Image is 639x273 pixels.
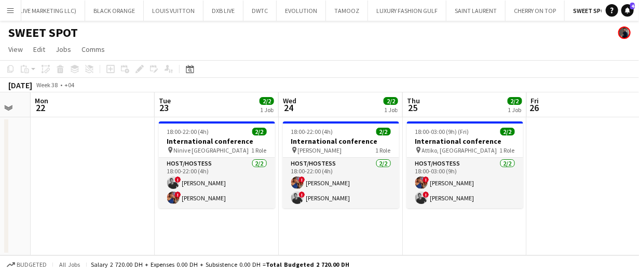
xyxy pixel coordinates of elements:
app-card-role: Host/Hostess2/218:00-22:00 (4h)![PERSON_NAME]![PERSON_NAME] [159,158,275,208]
h3: International conference [283,136,399,146]
span: Wed [283,96,296,105]
span: 4 [630,3,635,9]
span: 1 Role [500,146,515,154]
button: TAMOOZ [326,1,368,21]
span: 26 [529,102,539,114]
span: Comms [81,45,105,54]
span: Jobs [56,45,71,54]
button: EVOLUTION [277,1,326,21]
span: [PERSON_NAME] [298,146,342,154]
span: Mon [35,96,48,105]
span: ! [299,176,305,183]
div: +04 [64,81,74,89]
span: View [8,45,23,54]
span: ! [175,192,181,198]
app-job-card: 18:00-03:00 (9h) (Fri)2/2International conference Attiko, [GEOGRAPHIC_DATA]1 RoleHost/Hostess2/21... [407,121,523,208]
span: 22 [33,102,48,114]
button: DWTC [243,1,277,21]
span: 23 [157,102,171,114]
span: 2/2 [500,128,515,135]
button: LUXURY FASHION GULF [368,1,446,21]
span: ! [175,176,181,183]
span: 2/2 [384,97,398,105]
app-card-role: Host/Hostess2/218:00-22:00 (4h)![PERSON_NAME]![PERSON_NAME] [283,158,399,208]
span: 2/2 [376,128,391,135]
app-job-card: 18:00-22:00 (4h)2/2International conference [PERSON_NAME]1 RoleHost/Hostess2/218:00-22:00 (4h)![P... [283,121,399,208]
a: Jobs [51,43,75,56]
span: Week 38 [34,81,60,89]
span: 1 Role [252,146,267,154]
div: Salary 2 720.00 DH + Expenses 0.00 DH + Subsistence 0.00 DH = [91,261,349,268]
span: Ninive [GEOGRAPHIC_DATA] [174,146,249,154]
span: 18:00-22:00 (4h) [167,128,209,135]
span: Thu [407,96,420,105]
span: 1 Role [376,146,391,154]
span: Total Budgeted 2 720.00 DH [266,261,349,268]
button: SWEET SPOT [565,1,618,21]
a: Comms [77,43,109,56]
h3: International conference [407,136,523,146]
span: 18:00-22:00 (4h) [291,128,333,135]
span: Budgeted [17,261,47,268]
span: 2/2 [252,128,267,135]
button: Budgeted [5,259,48,270]
app-card-role: Host/Hostess2/218:00-03:00 (9h)![PERSON_NAME]![PERSON_NAME] [407,158,523,208]
h1: SWEET SPOT [8,25,78,40]
span: Attiko, [GEOGRAPHIC_DATA] [422,146,497,154]
span: ! [423,176,429,183]
button: BLACK ORANGE [85,1,144,21]
span: Edit [33,45,45,54]
span: Fri [531,96,539,105]
span: 25 [405,102,420,114]
span: Tue [159,96,171,105]
app-job-card: 18:00-22:00 (4h)2/2International conference Ninive [GEOGRAPHIC_DATA]1 RoleHost/Hostess2/218:00-22... [159,121,275,208]
button: SAINT LAURENT [446,1,506,21]
button: CHERRY ON TOP [506,1,565,21]
app-user-avatar: Mohamed Arafa [618,26,631,39]
span: 2/2 [508,97,522,105]
div: [DATE] [8,80,32,90]
span: ! [423,192,429,198]
span: 24 [281,102,296,114]
div: 1 Job [384,106,398,114]
h3: International conference [159,136,275,146]
a: Edit [29,43,49,56]
span: 2/2 [260,97,274,105]
a: View [4,43,27,56]
div: 1 Job [260,106,274,114]
button: LOUIS VUITTON [144,1,203,21]
span: 18:00-03:00 (9h) (Fri) [415,128,469,135]
span: ! [299,192,305,198]
button: DXB LIVE [203,1,243,21]
a: 4 [621,4,634,17]
span: All jobs [57,261,82,268]
div: 1 Job [508,106,522,114]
